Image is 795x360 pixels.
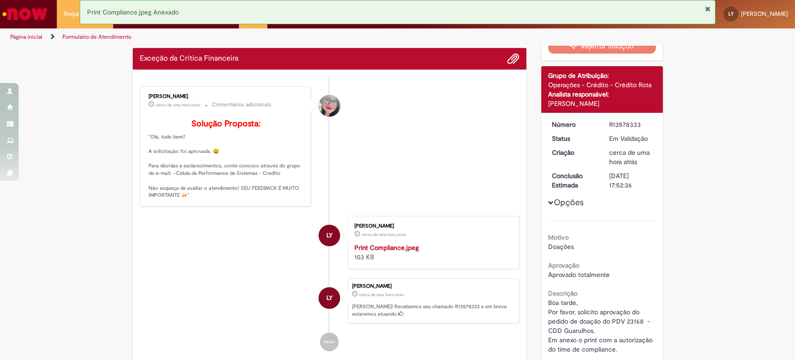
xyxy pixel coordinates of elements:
[609,148,650,166] span: cerca de uma hora atrás
[361,232,406,237] span: cerca de uma hora atrás
[609,120,652,129] div: R13578333
[548,39,656,54] button: Rejeitar Solução
[704,5,710,13] button: Fechar Notificação
[149,94,304,99] div: [PERSON_NAME]
[319,95,340,117] div: Franciele Fernanda Melo dos Santos
[741,10,788,18] span: [PERSON_NAME]
[548,90,656,99] div: Analista responsável:
[212,101,272,109] small: Comentários adicionais
[326,224,333,247] span: LY
[354,243,419,252] a: Print Compliance.jpeg
[140,55,238,63] h2: Exceção da Crítica Financeira Histórico de tíquete
[548,233,569,242] b: Motivo
[354,243,510,262] div: 103 KB
[352,303,514,318] p: [PERSON_NAME]! Recebemos seu chamado R13578333 e em breve estaremos atuando.
[359,292,404,298] span: cerca de uma hora atrás
[149,119,304,199] p: "Olá, tudo bem? A solicitação foi aprovada. 😀 Para dúvidas e esclarecimentos, conte conosco atrav...
[728,11,734,17] span: LY
[319,287,340,309] div: Luis Felipe Heidy Lima Yokota
[548,242,574,251] span: Doações
[191,118,260,129] b: Solução Proposta:
[548,80,656,90] div: Operações - Crédito - Crédito Rota
[609,171,652,190] div: [DATE] 17:52:36
[326,287,333,309] span: LY
[609,134,652,143] div: Em Validação
[545,120,602,129] dt: Número
[64,9,96,19] span: Requisições
[354,223,510,229] div: [PERSON_NAME]
[87,8,179,16] span: Print Compliance.jpeg Anexado
[319,225,340,246] div: Luis Felipe Heidy Lima Yokota
[507,53,519,65] button: Adicionar anexos
[548,99,656,108] div: [PERSON_NAME]
[548,289,578,298] b: Descrição
[140,278,520,323] li: Luis Felipe Heidy Lima Yokota
[548,270,610,279] span: Aprovado totalmente
[609,148,650,166] time: 29/09/2025 16:52:33
[352,284,514,289] div: [PERSON_NAME]
[156,102,200,108] time: 29/09/2025 17:17:12
[7,28,523,46] ul: Trilhas de página
[548,71,656,80] div: Grupo de Atribuição:
[548,298,654,353] span: Boa tarde, Por favor, solicito aprovação do pedido de doação do PDV 23168 - CDD Guarulhos. Em ane...
[548,261,579,270] b: Aprovação
[359,292,404,298] time: 29/09/2025 16:52:33
[545,171,602,190] dt: Conclusão Estimada
[1,5,49,23] img: ServiceNow
[156,102,200,108] span: cerca de uma hora atrás
[545,134,602,143] dt: Status
[609,148,652,166] div: 29/09/2025 16:52:33
[545,148,602,157] dt: Criação
[62,33,131,41] a: Formulário de Atendimento
[10,33,42,41] a: Página inicial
